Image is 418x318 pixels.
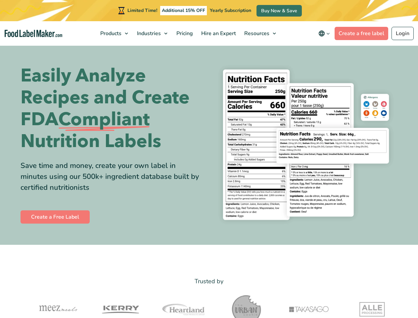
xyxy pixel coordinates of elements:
[21,160,204,193] div: Save time and money, create your own label in minutes using our 500k+ ingredient database built b...
[392,27,414,40] a: Login
[197,21,239,46] a: Hire an Expert
[199,30,237,37] span: Hire an Expert
[133,21,171,46] a: Industries
[172,21,196,46] a: Pricing
[240,21,279,46] a: Resources
[160,6,207,15] span: Additional 15% OFF
[58,109,150,131] span: Compliant
[210,7,251,14] span: Yearly Subscription
[21,65,204,152] h1: Easily Analyze Recipes and Create FDA Nutrition Labels
[135,30,162,37] span: Industries
[256,5,302,17] a: Buy Now & Save
[242,30,270,37] span: Resources
[96,21,131,46] a: Products
[21,277,398,286] p: Trusted by
[335,27,388,40] a: Create a free label
[98,30,122,37] span: Products
[174,30,194,37] span: Pricing
[127,7,157,14] span: Limited Time!
[21,210,90,224] a: Create a Free Label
